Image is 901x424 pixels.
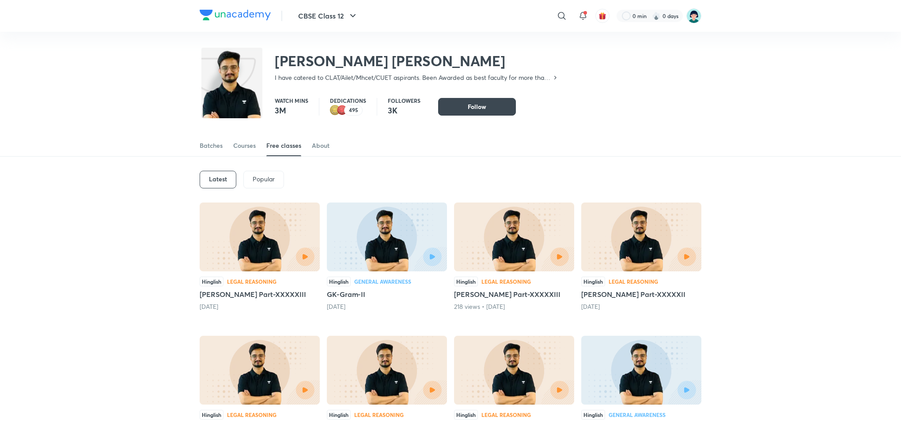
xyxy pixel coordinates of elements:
[581,203,701,311] div: Sangram Part-XXXXXII
[327,277,351,286] div: Hinglish
[227,279,276,284] div: Legal Reasoning
[227,412,276,417] div: Legal Reasoning
[327,410,351,420] div: Hinglish
[652,11,661,20] img: streak
[454,410,478,420] div: Hinglish
[312,141,329,150] div: About
[200,277,223,286] div: Hinglish
[200,203,320,311] div: Sangram Part-XXXXXIII
[275,52,559,70] h2: [PERSON_NAME] [PERSON_NAME]
[275,73,552,82] p: I have catered to CLAT/Ailet/Mhcet/CUET aspirants. Been Awarded as best faculty for more than 12 ...
[312,135,329,156] a: About
[686,8,701,23] img: Priyanka Buty
[598,12,606,20] img: avatar
[200,10,271,20] img: Company Logo
[581,410,605,420] div: Hinglish
[481,279,531,284] div: Legal Reasoning
[266,135,301,156] a: Free classes
[454,302,574,311] div: 218 views • 4 days ago
[581,277,605,286] div: Hinglish
[354,279,411,284] div: General Awareness
[327,302,447,311] div: 4 days ago
[275,105,308,116] p: 3M
[200,289,320,300] h5: [PERSON_NAME] Part-XXXXXIII
[200,410,223,420] div: Hinglish
[233,141,256,150] div: Courses
[354,412,404,417] div: Legal Reasoning
[293,7,363,25] button: CBSE Class 12
[349,107,358,113] p: 495
[253,176,275,183] p: Popular
[275,98,308,103] p: Watch mins
[233,135,256,156] a: Courses
[454,277,478,286] div: Hinglish
[581,289,701,300] h5: [PERSON_NAME] Part-XXXXXII
[330,105,341,116] img: educator badge2
[201,49,262,139] img: class
[200,135,223,156] a: Batches
[337,105,348,116] img: educator badge1
[454,289,574,300] h5: [PERSON_NAME] Part-XXXXXIII
[609,412,666,417] div: General Awareness
[200,302,320,311] div: 2 days ago
[481,412,531,417] div: Legal Reasoning
[266,141,301,150] div: Free classes
[200,10,271,23] a: Company Logo
[330,98,366,103] p: Dedications
[468,102,486,111] span: Follow
[327,289,447,300] h5: GK-Gram-II
[388,98,420,103] p: Followers
[609,279,658,284] div: Legal Reasoning
[327,203,447,311] div: GK-Gram-II
[581,302,701,311] div: 5 days ago
[438,98,516,116] button: Follow
[595,9,609,23] button: avatar
[454,203,574,311] div: Sangram Part-XXXXXIII
[200,141,223,150] div: Batches
[209,176,227,183] h6: Latest
[388,105,420,116] p: 3K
